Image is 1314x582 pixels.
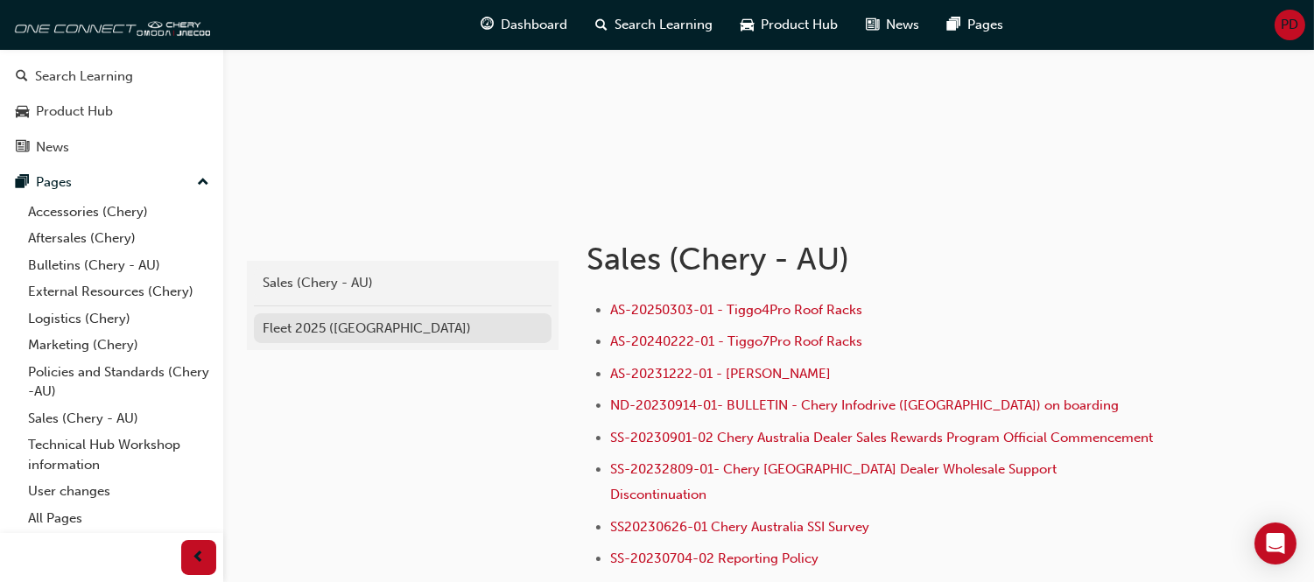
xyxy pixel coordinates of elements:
[615,15,713,35] span: Search Learning
[36,172,72,193] div: Pages
[7,60,216,93] a: Search Learning
[1282,15,1299,35] span: PD
[21,252,216,279] a: Bulletins (Chery - AU)
[21,199,216,226] a: Accessories (Chery)
[21,478,216,505] a: User changes
[16,69,28,85] span: search-icon
[587,240,1161,278] h1: Sales (Chery - AU)
[7,131,216,164] a: News
[193,547,206,569] span: prev-icon
[21,305,216,333] a: Logistics (Chery)
[610,302,862,318] a: AS-20250303-01 - Tiggo4Pro Roof Racks
[582,7,727,43] a: search-iconSearch Learning
[610,430,1153,445] a: SS-20230901-02 Chery Australia Dealer Sales Rewards Program Official Commencement
[21,278,216,305] a: External Resources (Chery)
[16,175,29,191] span: pages-icon
[254,313,552,344] a: Fleet 2025 ([GEOGRAPHIC_DATA])
[610,519,869,535] a: SS20230626-01 Chery Australia SSI Survey
[16,104,29,120] span: car-icon
[21,505,216,532] a: All Pages
[263,273,543,293] div: Sales (Chery - AU)
[502,15,568,35] span: Dashboard
[610,397,1119,413] a: ND-20230914-01- BULLETIN - Chery Infodrive ([GEOGRAPHIC_DATA]) on boarding
[762,15,839,35] span: Product Hub
[254,268,552,298] a: Sales (Chery - AU)
[9,7,210,42] img: oneconnect
[21,225,216,252] a: Aftersales (Chery)
[741,14,755,36] span: car-icon
[934,7,1018,43] a: pages-iconPages
[21,359,216,405] a: Policies and Standards (Chery -AU)
[21,405,216,432] a: Sales (Chery - AU)
[36,137,69,158] div: News
[610,461,1060,502] a: SS-20232809-01- Chery [GEOGRAPHIC_DATA] Dealer Wholesale Support Discontinuation
[16,140,29,156] span: news-icon
[727,7,853,43] a: car-iconProduct Hub
[1254,522,1296,564] div: Open Intercom Messenger
[36,102,113,122] div: Product Hub
[1275,10,1305,40] button: PD
[7,95,216,128] a: Product Hub
[853,7,934,43] a: news-iconNews
[481,14,495,36] span: guage-icon
[867,14,880,36] span: news-icon
[7,166,216,199] button: Pages
[610,550,819,566] a: SS-20230704-02 Reporting Policy
[887,15,920,35] span: News
[610,366,831,382] a: AS-20231222-01 - [PERSON_NAME]
[968,15,1004,35] span: Pages
[263,319,543,339] div: Fleet 2025 ([GEOGRAPHIC_DATA])
[467,7,582,43] a: guage-iconDashboard
[596,14,608,36] span: search-icon
[35,67,133,87] div: Search Learning
[197,172,209,194] span: up-icon
[948,14,961,36] span: pages-icon
[610,333,862,349] a: AS-20240222-01 - Tiggo7Pro Roof Racks
[21,431,216,478] a: Technical Hub Workshop information
[21,332,216,359] a: Marketing (Chery)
